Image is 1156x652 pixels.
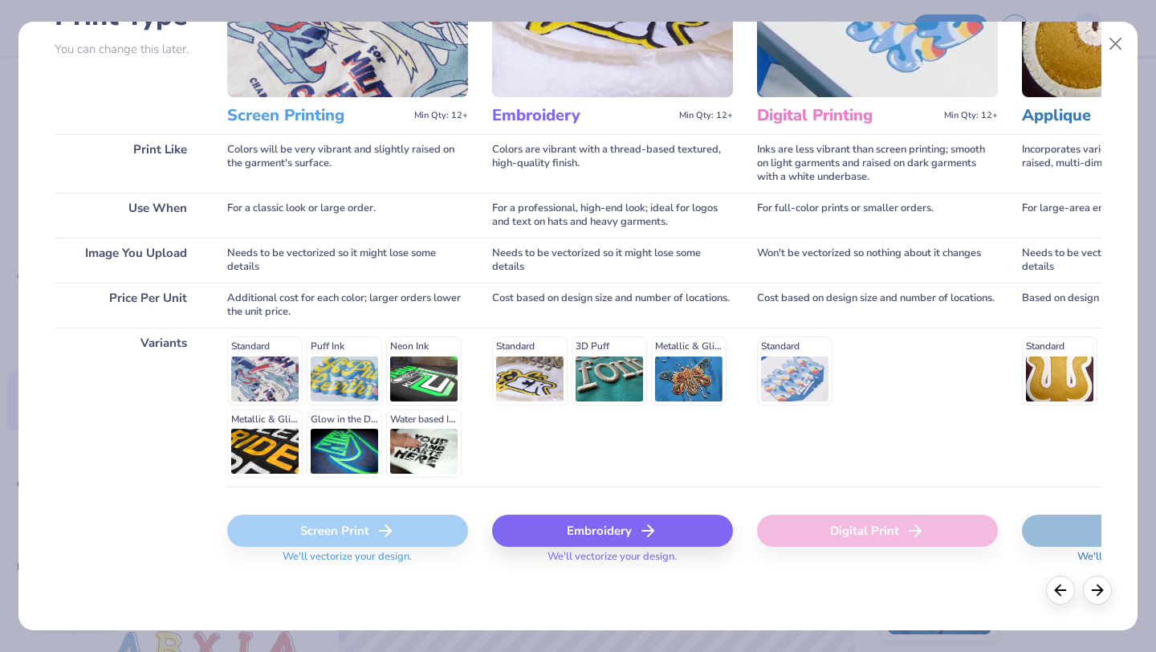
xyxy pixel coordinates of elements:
[55,43,203,56] p: You can change this later.
[757,283,998,328] div: Cost based on design size and number of locations.
[227,515,468,547] div: Screen Print
[541,550,683,573] span: We'll vectorize your design.
[944,110,998,121] span: Min Qty: 12+
[757,515,998,547] div: Digital Print
[757,105,938,126] h3: Digital Printing
[492,283,733,328] div: Cost based on design size and number of locations.
[55,238,203,283] div: Image You Upload
[55,134,203,193] div: Print Like
[414,110,468,121] span: Min Qty: 12+
[757,238,998,283] div: Won't be vectorized so nothing about it changes
[227,134,468,193] div: Colors will be very vibrant and slightly raised on the garment's surface.
[492,105,673,126] h3: Embroidery
[227,238,468,283] div: Needs to be vectorized so it might lose some details
[227,105,408,126] h3: Screen Printing
[492,193,733,238] div: For a professional, high-end look; ideal for logos and text on hats and heavy garments.
[55,193,203,238] div: Use When
[492,515,733,547] div: Embroidery
[55,328,203,487] div: Variants
[679,110,733,121] span: Min Qty: 12+
[757,134,998,193] div: Inks are less vibrant than screen printing; smooth on light garments and raised on dark garments ...
[227,193,468,238] div: For a classic look or large order.
[757,193,998,238] div: For full-color prints or smaller orders.
[492,238,733,283] div: Needs to be vectorized so it might lose some details
[227,283,468,328] div: Additional cost for each color; larger orders lower the unit price.
[276,550,418,573] span: We'll vectorize your design.
[1101,29,1131,59] button: Close
[492,134,733,193] div: Colors are vibrant with a thread-based textured, high-quality finish.
[55,283,203,328] div: Price Per Unit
